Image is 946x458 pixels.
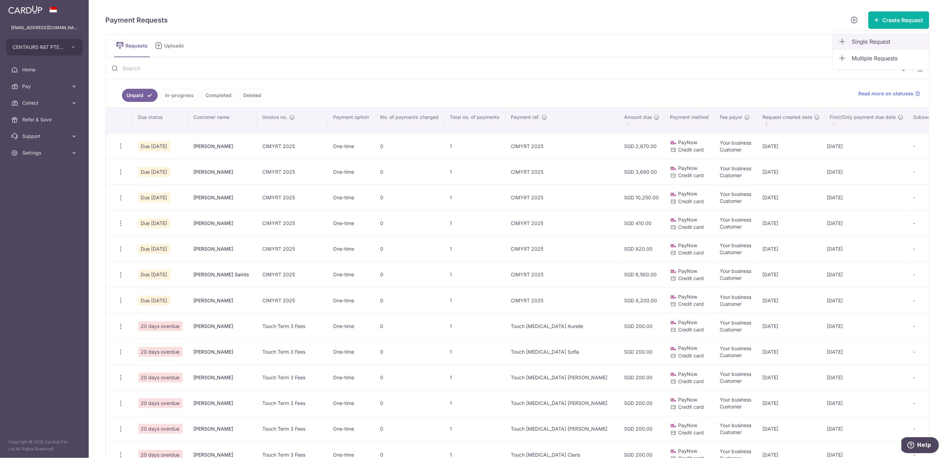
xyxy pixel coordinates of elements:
[678,242,698,248] span: PayNow
[720,217,752,223] span: Your business
[619,210,665,236] td: SGD 410.00
[757,159,824,184] td: [DATE]
[375,416,445,442] td: 0
[328,159,375,184] td: One-time
[239,89,266,102] a: Deleted
[22,100,68,106] span: Collect
[153,35,189,57] a: Uploads
[720,448,752,454] span: Your business
[824,313,908,339] td: [DATE]
[164,42,189,49] span: Uploads
[257,390,328,416] td: Touch Term 3 Fees
[833,33,929,50] a: Single Request
[375,339,445,364] td: 0
[375,236,445,262] td: 0
[16,5,30,11] span: Help
[125,42,150,49] span: Requests
[328,133,375,159] td: One-time
[619,108,665,133] th: Amount due : activate to sort column ascending
[670,371,677,378] img: paynow-md-4fe65508ce96feda548756c5ee0e473c78d4820b8ea51387c6e4ad89e58a5e61.png
[757,108,824,133] th: Request created date : activate to sort column ascending
[506,210,619,236] td: CIMYRT 2025
[824,339,908,364] td: [DATE]
[824,133,908,159] td: [DATE]
[138,218,170,228] span: Due [DATE]
[720,165,752,171] span: Your business
[670,422,677,429] img: paynow-md-4fe65508ce96feda548756c5ee0e473c78d4820b8ea51387c6e4ad89e58a5e61.png
[678,294,698,300] span: PayNow
[757,184,824,210] td: [DATE]
[757,236,824,262] td: [DATE]
[138,398,183,408] span: 20 days overdue
[328,287,375,313] td: One-time
[257,365,328,390] td: Touch Term 3 Fees
[670,191,677,198] img: paynow-md-4fe65508ce96feda548756c5ee0e473c78d4820b8ea51387c6e4ad89e58a5e61.png
[619,390,665,416] td: SGD 200.00
[257,287,328,313] td: CIMYRT 2025
[22,66,68,73] span: Home
[328,416,375,442] td: One-time
[257,184,328,210] td: CIMYRT 2025
[201,89,236,102] a: Completed
[678,191,698,197] span: PayNow
[619,159,665,184] td: SGD 3,690.00
[257,416,328,442] td: Touch Term 3 Fees
[122,89,158,102] a: Unpaid
[859,90,921,97] a: Read more on statuses
[720,352,742,358] span: Customer
[830,114,896,121] span: First/Only payment due date
[506,262,619,287] td: CIMYRT 2025
[720,345,752,351] span: Your business
[257,313,328,339] td: Touch Term 3 Fees
[720,320,752,326] span: Your business
[506,184,619,210] td: CIMYRT 2025
[678,404,704,410] span: Credit card
[824,184,908,210] td: [DATE]
[757,416,824,442] td: [DATE]
[678,217,698,223] span: PayNow
[720,301,742,307] span: Customer
[188,133,257,159] td: [PERSON_NAME]
[375,159,445,184] td: 0
[670,165,677,172] img: paynow-md-4fe65508ce96feda548756c5ee0e473c78d4820b8ea51387c6e4ad89e58a5e61.png
[619,287,665,313] td: SGD 8,200.00
[824,416,908,442] td: [DATE]
[678,422,698,428] span: PayNow
[445,416,506,442] td: 1
[824,287,908,313] td: [DATE]
[757,339,824,364] td: [DATE]
[720,249,742,255] span: Customer
[138,296,170,305] span: Due [DATE]
[678,448,698,454] span: PayNow
[114,35,150,57] a: Requests
[188,365,257,390] td: [PERSON_NAME]
[619,313,665,339] td: SGD 200.00
[328,390,375,416] td: One-time
[824,108,908,133] th: First/Only payment due date : activate to sort column ascending
[678,397,698,403] span: PayNow
[619,236,665,262] td: SGD 820.00
[720,140,752,146] span: Your business
[22,116,68,123] span: Refer & Save
[902,437,939,455] iframe: Opens a widget where you can find more information
[619,133,665,159] td: SGD 2,870.00
[852,54,923,62] span: Multiple Requests
[720,191,752,197] span: Your business
[138,270,170,279] span: Due [DATE]
[445,262,506,287] td: 1
[257,133,328,159] td: CIMYRT 2025
[619,184,665,210] td: SGD 10,250.00
[257,339,328,364] td: Touch Term 3 Fees
[445,365,506,390] td: 1
[868,11,929,29] button: Create Request
[511,114,540,121] span: Payment ref.
[188,262,257,287] td: [PERSON_NAME] Saints
[445,184,506,210] td: 1
[328,108,375,133] th: Payment option
[328,365,375,390] td: One-time
[380,114,439,121] span: No. of payments charged
[833,50,929,67] a: Multiple Requests
[22,133,68,140] span: Support
[138,373,183,382] span: 20 days overdue
[188,313,257,339] td: [PERSON_NAME]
